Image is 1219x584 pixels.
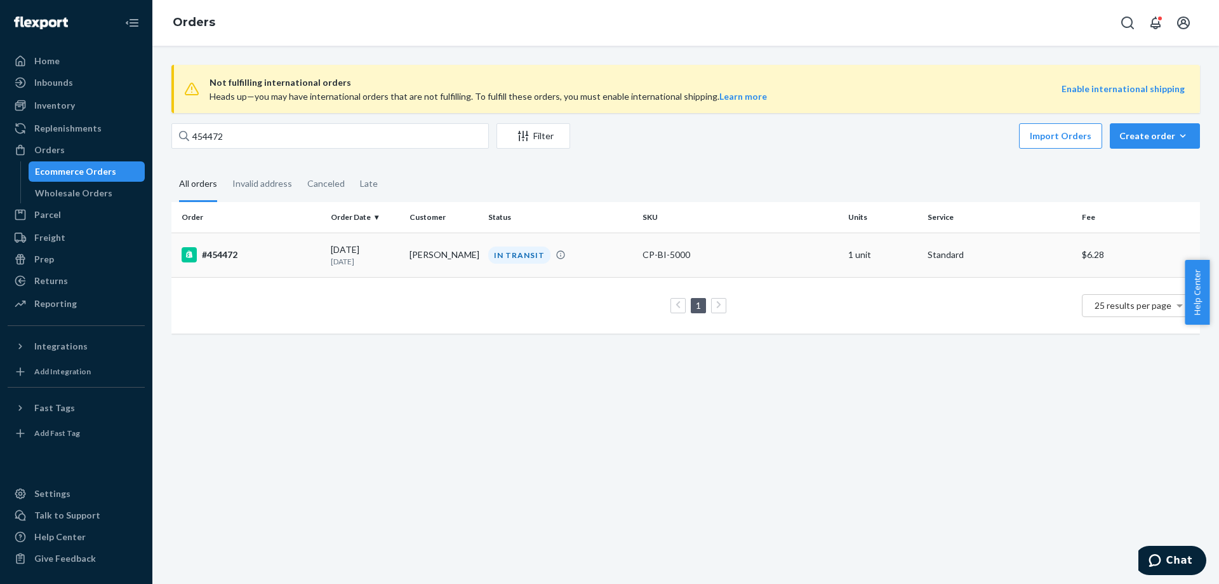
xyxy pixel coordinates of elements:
[488,247,550,264] div: IN TRANSIT
[1062,83,1185,94] a: Enable international shipping
[1171,10,1196,36] button: Open account menu
[119,10,145,36] button: Close Navigation
[34,340,88,353] div: Integrations
[1185,260,1209,325] button: Help Center
[173,15,215,29] a: Orders
[8,336,145,357] button: Integrations
[8,227,145,248] a: Freight
[8,548,145,569] button: Give Feedback
[34,99,75,112] div: Inventory
[923,202,1077,233] th: Service
[34,509,100,522] div: Talk to Support
[8,294,145,314] a: Reporting
[163,4,225,41] ol: breadcrumbs
[1095,300,1171,311] span: 25 results per page
[14,17,68,29] img: Flexport logo
[210,91,767,102] span: Heads up—you may have international orders that are not fulfilling. To fulfill these orders, you ...
[331,256,399,267] p: [DATE]
[35,165,116,178] div: Ecommerce Orders
[8,140,145,160] a: Orders
[410,212,478,222] div: Customer
[928,248,1072,261] p: Standard
[8,51,145,71] a: Home
[34,275,68,287] div: Returns
[8,484,145,504] a: Settings
[843,233,922,277] td: 1 unit
[483,202,637,233] th: Status
[34,552,96,565] div: Give Feedback
[8,95,145,116] a: Inventory
[326,202,404,233] th: Order Date
[8,398,145,418] button: Fast Tags
[34,297,77,310] div: Reporting
[1077,202,1200,233] th: Fee
[8,527,145,547] a: Help Center
[8,505,145,526] button: Talk to Support
[719,91,767,102] a: Learn more
[496,123,570,149] button: Filter
[637,202,843,233] th: SKU
[34,366,91,377] div: Add Integration
[8,249,145,269] a: Prep
[34,487,70,500] div: Settings
[1115,10,1140,36] button: Open Search Box
[171,123,489,149] input: Search orders
[8,423,145,444] a: Add Fast Tag
[34,208,61,221] div: Parcel
[171,202,326,233] th: Order
[29,183,145,203] a: Wholesale Orders
[34,531,86,543] div: Help Center
[179,167,217,202] div: All orders
[8,271,145,291] a: Returns
[843,202,922,233] th: Units
[34,76,73,89] div: Inbounds
[34,55,60,67] div: Home
[29,161,145,182] a: Ecommerce Orders
[182,247,321,262] div: #454472
[307,167,345,200] div: Canceled
[404,233,483,277] td: [PERSON_NAME]
[34,253,54,266] div: Prep
[8,72,145,93] a: Inbounds
[8,362,145,382] a: Add Integration
[232,167,292,200] div: Invalid address
[1019,123,1102,149] button: Import Orders
[1138,546,1206,578] iframe: Opens a widget where you can chat to one of our agents
[34,144,65,156] div: Orders
[1110,123,1200,149] button: Create order
[8,118,145,139] a: Replenishments
[34,231,65,244] div: Freight
[8,205,145,225] a: Parcel
[34,428,80,438] div: Add Fast Tag
[331,243,399,267] div: [DATE]
[1143,10,1168,36] button: Open notifications
[497,130,570,142] div: Filter
[34,122,102,135] div: Replenishments
[210,75,1062,90] span: Not fulfilling international orders
[693,300,703,311] a: Page 1 is your current page
[1077,233,1200,277] td: $6.28
[360,167,378,200] div: Late
[1119,130,1190,142] div: Create order
[34,402,75,414] div: Fast Tags
[643,248,838,261] div: CP-BI-5000
[35,187,112,200] div: Wholesale Orders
